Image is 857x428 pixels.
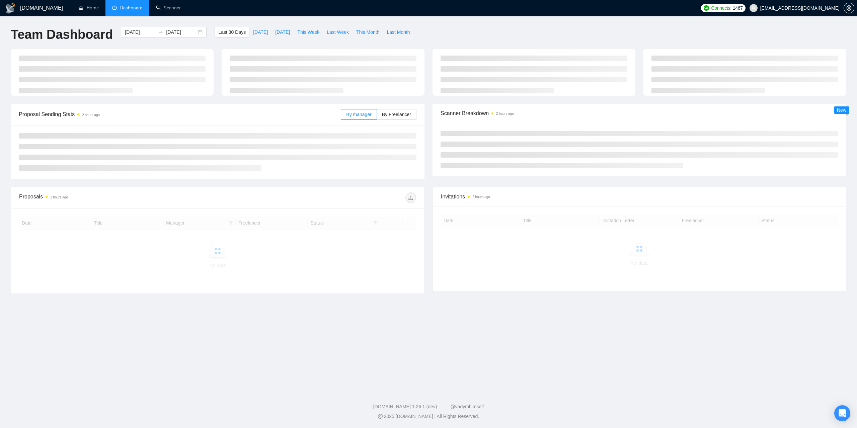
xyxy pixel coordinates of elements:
[733,4,743,12] span: 1467
[323,27,353,37] button: Last Week
[275,28,290,36] span: [DATE]
[844,5,854,11] a: setting
[751,6,756,10] span: user
[441,192,838,201] span: Invitations
[5,3,16,14] img: logo
[441,109,838,117] span: Scanner Breakdown
[125,28,155,36] input: Start date
[297,28,319,36] span: This Week
[382,112,411,117] span: By Freelancer
[218,28,246,36] span: Last 30 Days
[378,414,383,419] span: copyright
[19,110,341,118] span: Proposal Sending Stats
[450,404,484,409] a: @vadymhimself
[249,27,271,37] button: [DATE]
[112,5,117,10] span: dashboard
[50,195,68,199] time: 2 hours ago
[387,28,410,36] span: Last Month
[79,5,99,11] a: homeHome
[837,107,846,113] span: New
[215,27,249,37] button: Last 30 Days
[271,27,294,37] button: [DATE]
[834,405,850,421] div: Open Intercom Messenger
[294,27,323,37] button: This Week
[383,27,413,37] button: Last Month
[373,404,437,409] a: [DOMAIN_NAME] 1.26.1 (dev)
[19,192,218,203] div: Proposals
[253,28,268,36] span: [DATE]
[158,29,163,35] span: swap-right
[844,5,854,11] span: setting
[82,113,100,117] time: 2 hours ago
[356,28,379,36] span: This Month
[711,4,731,12] span: Connects:
[353,27,383,37] button: This Month
[346,112,371,117] span: By manager
[156,5,181,11] a: searchScanner
[11,27,113,42] h1: Team Dashboard
[166,28,197,36] input: End date
[844,3,854,13] button: setting
[704,5,709,11] img: upwork-logo.png
[472,195,490,199] time: 2 hours ago
[327,28,349,36] span: Last Week
[120,5,143,11] span: Dashboard
[5,413,852,420] div: 2025 [DOMAIN_NAME] | All Rights Reserved.
[158,29,163,35] span: to
[496,112,514,115] time: 2 hours ago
